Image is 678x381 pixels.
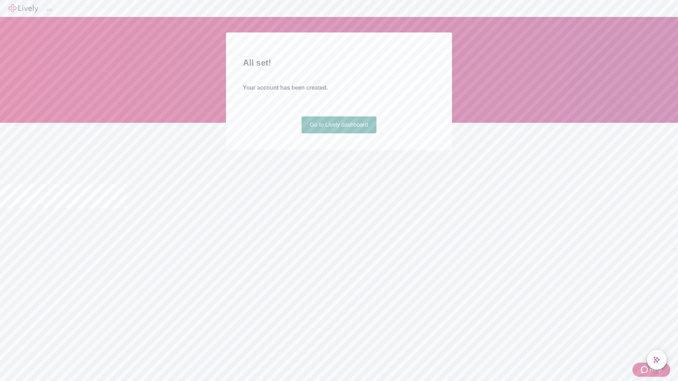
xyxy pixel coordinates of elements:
[653,356,660,363] svg: Lively AI Assistant
[641,365,649,374] svg: Zendesk support icon
[632,363,670,377] button: Zendesk support iconHelp
[647,350,667,370] button: chat
[47,9,52,11] button: Log out
[302,116,377,133] a: Go to Lively dashboard
[649,365,662,374] span: Help
[8,4,38,13] img: Lively
[243,56,435,69] h2: All set!
[243,84,435,92] h4: Your account has been created.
